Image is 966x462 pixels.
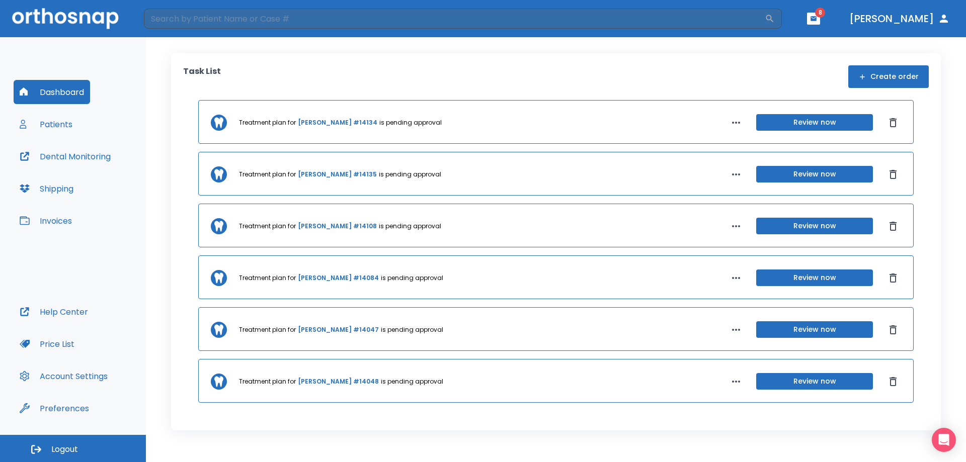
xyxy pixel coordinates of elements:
p: is pending approval [381,273,443,283]
button: Price List [14,332,80,356]
img: Orthosnap [12,8,119,29]
button: Dismiss [885,374,901,390]
input: Search by Patient Name or Case # [144,9,765,29]
a: [PERSON_NAME] #14084 [298,273,379,283]
button: Review now [756,269,873,286]
button: Dismiss [885,166,901,182]
span: Logout [51,444,78,455]
button: Review now [756,218,873,234]
a: [PERSON_NAME] #14047 [298,325,379,334]
button: Invoices [14,209,78,233]
button: Dismiss [885,270,901,286]
p: Treatment plan for [239,273,296,283]
p: is pending approval [381,325,443,334]
a: [PERSON_NAME] #14135 [298,170,377,179]
button: Patients [14,112,78,136]
div: Open Intercom Messenger [932,428,956,452]
button: Dismiss [885,115,901,131]
p: Treatment plan for [239,222,296,231]
p: Treatment plan for [239,118,296,127]
p: is pending approval [379,222,441,231]
button: Dental Monitoring [14,144,117,168]
button: Account Settings [14,364,114,388]
button: Help Center [14,300,94,324]
button: Preferences [14,396,95,420]
button: Shipping [14,176,79,201]
button: Create order [848,65,929,88]
p: Treatment plan for [239,325,296,334]
button: Dismiss [885,322,901,338]
p: Task List [183,65,221,88]
p: is pending approval [379,170,441,179]
button: [PERSON_NAME] [845,10,954,28]
button: Review now [756,321,873,338]
button: Dismiss [885,218,901,234]
button: Review now [756,166,873,182]
p: Treatment plan for [239,377,296,386]
p: is pending approval [381,377,443,386]
p: is pending approval [379,118,442,127]
button: Dashboard [14,80,90,104]
span: 8 [815,8,825,18]
a: [PERSON_NAME] #14108 [298,222,377,231]
button: Review now [756,373,873,390]
a: [PERSON_NAME] #14134 [298,118,377,127]
button: Review now [756,114,873,131]
p: Treatment plan for [239,170,296,179]
a: [PERSON_NAME] #14048 [298,377,379,386]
